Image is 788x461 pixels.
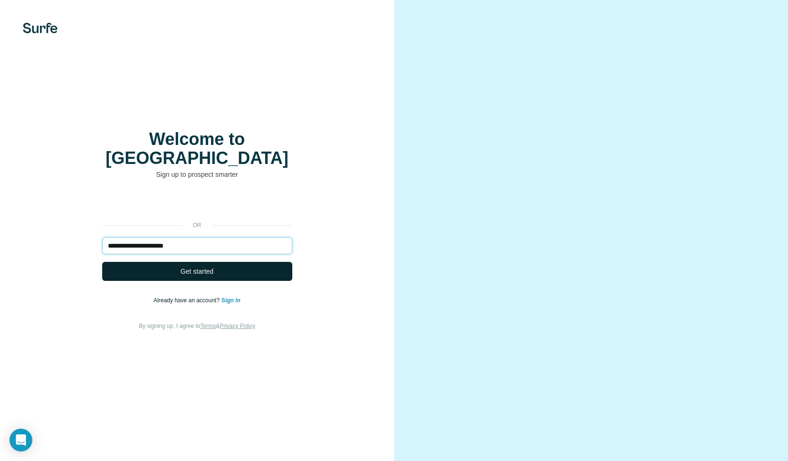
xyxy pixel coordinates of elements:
[97,193,297,214] iframe: Sign in with Google Button
[220,323,255,329] a: Privacy Policy
[102,262,292,281] button: Get started
[221,297,240,304] a: Sign in
[139,323,255,329] span: By signing up, I agree to &
[23,23,58,33] img: Surfe's logo
[102,170,292,179] p: Sign up to prospect smarter
[201,323,216,329] a: Terms
[154,297,221,304] span: Already have an account?
[10,429,32,451] div: Open Intercom Messenger
[102,130,292,168] h1: Welcome to [GEOGRAPHIC_DATA]
[182,221,212,230] p: or
[181,267,213,276] span: Get started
